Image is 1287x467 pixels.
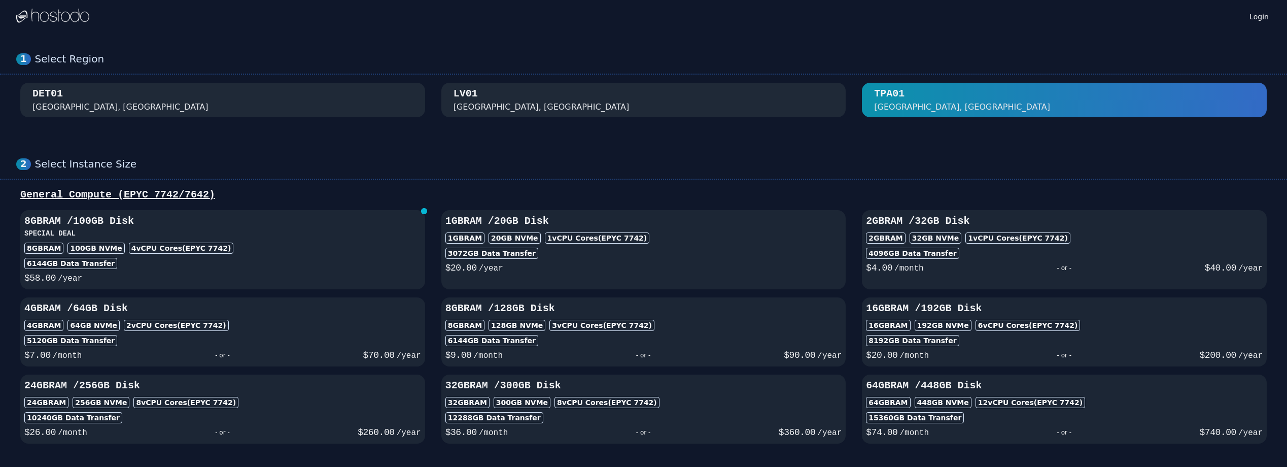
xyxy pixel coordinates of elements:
div: 64GB RAM [866,397,910,408]
button: 4GBRAM /64GB Disk4GBRAM64GB NVMe2vCPU Cores(EPYC 7742)5120GB Data Transfer$7.00/month- or -$70.00... [20,297,425,366]
div: 3072 GB Data Transfer [445,248,538,259]
span: /year [817,351,842,360]
div: - or - [924,261,1205,275]
div: 8GB RAM [24,243,63,254]
span: /month [899,428,929,438]
span: $ 58.00 [24,273,56,283]
span: /year [58,274,82,283]
span: $ 740.00 [1200,427,1236,438]
span: $ 70.00 [363,350,395,360]
h3: 8GB RAM / 100 GB Disk [24,214,421,228]
button: 16GBRAM /192GB Disk16GBRAM192GB NVMe6vCPU Cores(EPYC 7742)8192GB Data Transfer$20.00/month- or -$... [862,297,1267,366]
h3: SPECIAL DEAL [24,228,421,239]
h3: 24GB RAM / 256 GB Disk [24,379,421,393]
h3: 32GB RAM / 300 GB Disk [445,379,842,393]
span: $ 9.00 [445,350,472,360]
div: - or - [929,425,1199,440]
div: 6144 GB Data Transfer [445,335,538,346]
div: 12 vCPU Cores (EPYC 7742) [976,397,1085,408]
div: DET01 [32,87,63,101]
button: TPA01 [GEOGRAPHIC_DATA], [GEOGRAPHIC_DATA] [862,83,1267,117]
span: /year [817,428,842,438]
span: /month [479,428,508,438]
span: /year [1238,428,1263,438]
div: 448 GB NVMe [915,397,971,408]
div: 256 GB NVMe [73,397,129,408]
img: Logo [16,9,89,24]
span: $ 26.00 [24,427,56,438]
div: 8 vCPU Cores (EPYC 7742) [554,397,659,408]
button: DET01 [GEOGRAPHIC_DATA], [GEOGRAPHIC_DATA] [20,83,425,117]
div: 128 GB NVMe [489,320,545,331]
button: 2GBRAM /32GB Disk2GBRAM32GB NVMe1vCPU Cores(EPYC 7742)4096GB Data Transfer$4.00/month- or -$40.00... [862,210,1267,289]
span: $ 20.00 [866,350,897,360]
div: 4GB RAM [24,320,63,331]
span: /year [1238,351,1263,360]
div: 1 vCPU Cores (EPYC 7742) [965,232,1070,244]
button: 32GBRAM /300GB Disk32GBRAM300GB NVMe8vCPU Cores(EPYC 7742)12288GB Data Transfer$36.00/month- or -... [441,375,846,444]
div: Select Region [35,53,1271,65]
h3: 4GB RAM / 64 GB Disk [24,302,421,316]
div: 1GB RAM [445,232,484,244]
span: $ 360.00 [779,427,815,438]
span: /month [894,264,924,273]
div: 2 vCPU Cores (EPYC 7742) [124,320,229,331]
span: /month [58,428,87,438]
div: 300 GB NVMe [494,397,550,408]
div: [GEOGRAPHIC_DATA], [GEOGRAPHIC_DATA] [454,101,630,113]
div: 8GB RAM [445,320,484,331]
span: /month [473,351,503,360]
h3: 2GB RAM / 32 GB Disk [866,214,1263,228]
span: /month [899,351,929,360]
div: 4 vCPU Cores (EPYC 7742) [129,243,234,254]
span: $ 40.00 [1205,263,1236,273]
div: 3 vCPU Cores (EPYC 7742) [549,320,654,331]
span: $ 90.00 [784,350,815,360]
button: LV01 [GEOGRAPHIC_DATA], [GEOGRAPHIC_DATA] [441,83,846,117]
span: $ 7.00 [24,350,51,360]
div: 2GB RAM [866,232,905,244]
div: - or - [82,348,363,362]
div: - or - [508,425,778,440]
h3: 64GB RAM / 448 GB Disk [866,379,1263,393]
span: $ 200.00 [1200,350,1236,360]
h3: 8GB RAM / 128 GB Disk [445,302,842,316]
div: - or - [87,425,358,440]
div: 100 GB NVMe [67,243,124,254]
div: - or - [929,348,1199,362]
span: $ 20.00 [445,263,477,273]
span: /year [1238,264,1263,273]
div: 8 vCPU Cores (EPYC 7742) [133,397,238,408]
span: $ 74.00 [866,427,897,438]
div: - or - [503,348,784,362]
div: 6144 GB Data Transfer [24,258,117,269]
div: 6 vCPU Cores (EPYC 7742) [976,320,1081,331]
div: 32 GB NVMe [910,232,962,244]
span: /year [397,351,421,360]
div: [GEOGRAPHIC_DATA], [GEOGRAPHIC_DATA] [32,101,208,113]
div: 4096 GB Data Transfer [866,248,959,259]
span: /year [479,264,503,273]
h3: 1GB RAM / 20 GB Disk [445,214,842,228]
a: Login [1247,10,1271,22]
button: 24GBRAM /256GB Disk24GBRAM256GB NVMe8vCPU Cores(EPYC 7742)10240GB Data Transfer$26.00/month- or -... [20,375,425,444]
div: 10240 GB Data Transfer [24,412,122,423]
button: 64GBRAM /448GB Disk64GBRAM448GB NVMe12vCPU Cores(EPYC 7742)15360GB Data Transfer$74.00/month- or ... [862,375,1267,444]
div: 24GB RAM [24,397,68,408]
button: 1GBRAM /20GB Disk1GBRAM20GB NVMe1vCPU Cores(EPYC 7742)3072GB Data Transfer$20.00/year [441,210,846,289]
div: 2 [16,158,31,170]
span: $ 260.00 [358,427,394,438]
div: 16GB RAM [866,320,910,331]
span: $ 36.00 [445,427,477,438]
h3: 16GB RAM / 192 GB Disk [866,302,1263,316]
div: 1 [16,53,31,65]
div: Select Instance Size [35,158,1271,171]
div: 8192 GB Data Transfer [866,335,959,346]
div: TPA01 [874,87,905,101]
div: 1 vCPU Cores (EPYC 7742) [545,232,650,244]
div: General Compute (EPYC 7742/7642) [16,188,1271,202]
div: 12288 GB Data Transfer [445,412,543,423]
div: 64 GB NVMe [67,320,120,331]
div: 15360 GB Data Transfer [866,412,964,423]
div: 5120 GB Data Transfer [24,335,117,346]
